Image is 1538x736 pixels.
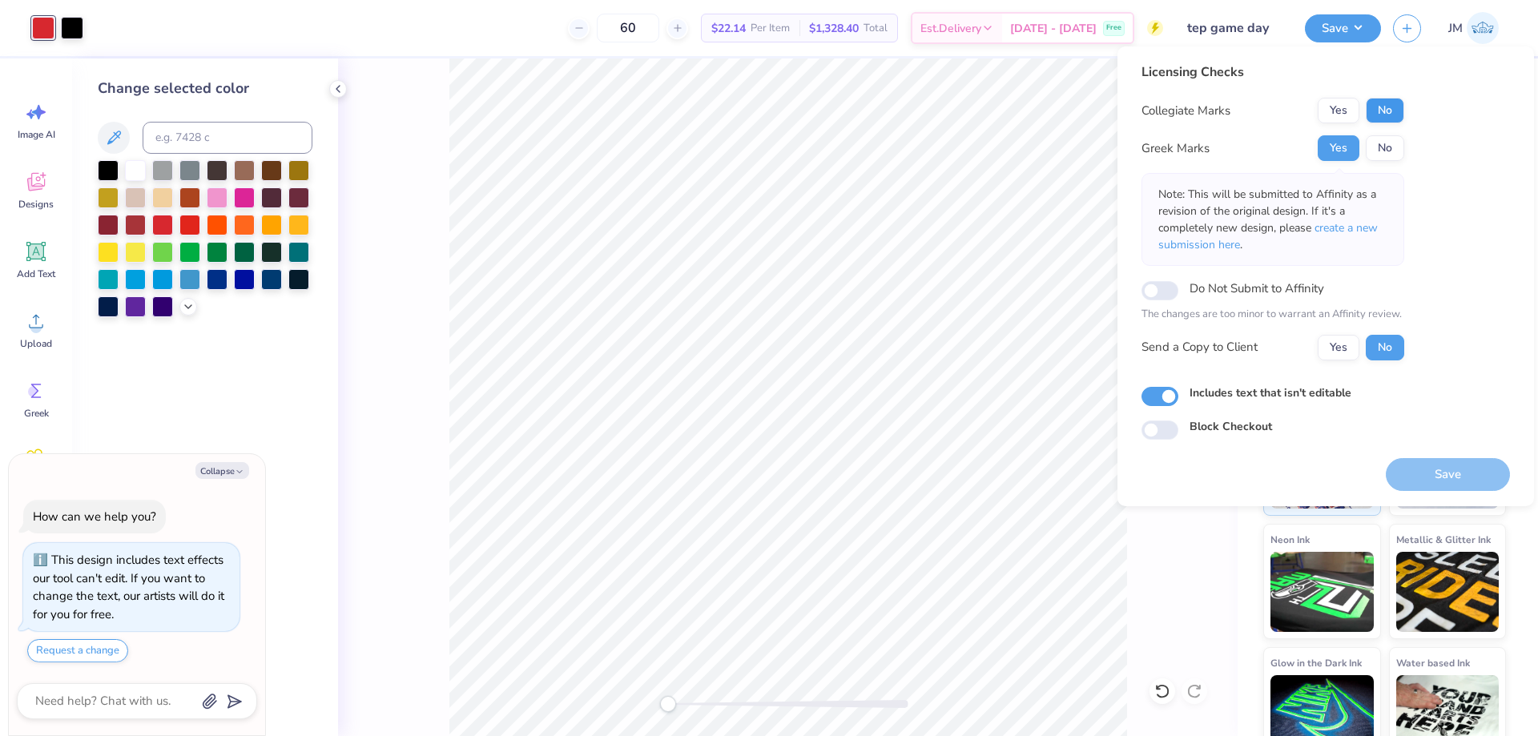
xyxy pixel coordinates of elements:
span: Metallic & Glitter Ink [1396,531,1491,548]
div: Licensing Checks [1141,62,1404,82]
button: No [1366,135,1404,161]
span: Neon Ink [1270,531,1310,548]
span: $1,328.40 [809,20,859,37]
div: This design includes text effects our tool can't edit. If you want to change the text, our artist... [33,552,224,622]
span: Upload [20,337,52,350]
button: Yes [1318,135,1359,161]
span: Total [864,20,888,37]
button: Yes [1318,98,1359,123]
button: Request a change [27,639,128,662]
label: Do Not Submit to Affinity [1190,278,1324,299]
span: Designs [18,198,54,211]
a: JM [1441,12,1506,44]
button: No [1366,98,1404,123]
img: Neon Ink [1270,552,1374,632]
img: Metallic & Glitter Ink [1396,552,1500,632]
div: Accessibility label [660,696,676,712]
label: Block Checkout [1190,418,1272,435]
span: Greek [24,407,49,420]
span: [DATE] - [DATE] [1010,20,1097,37]
span: Free [1106,22,1121,34]
span: Est. Delivery [920,20,981,37]
span: $22.14 [711,20,746,37]
div: Greek Marks [1141,139,1210,158]
span: Add Text [17,267,55,280]
p: Note: This will be submitted to Affinity as a revision of the original design. If it's a complete... [1158,186,1387,253]
span: Water based Ink [1396,654,1470,671]
div: How can we help you? [33,509,156,525]
input: Untitled Design [1175,12,1293,44]
div: Change selected color [98,78,312,99]
button: Yes [1318,335,1359,360]
span: JM [1448,19,1463,38]
p: The changes are too minor to warrant an Affinity review. [1141,307,1404,323]
div: Send a Copy to Client [1141,338,1258,356]
button: No [1366,335,1404,360]
input: e.g. 7428 c [143,122,312,154]
input: – – [597,14,659,42]
button: Save [1305,14,1381,42]
div: Collegiate Marks [1141,102,1230,120]
button: Collapse [195,462,249,479]
span: Image AI [18,128,55,141]
img: Joshua Macky Gaerlan [1467,12,1499,44]
label: Includes text that isn't editable [1190,384,1351,401]
span: Per Item [751,20,790,37]
span: Glow in the Dark Ink [1270,654,1362,671]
